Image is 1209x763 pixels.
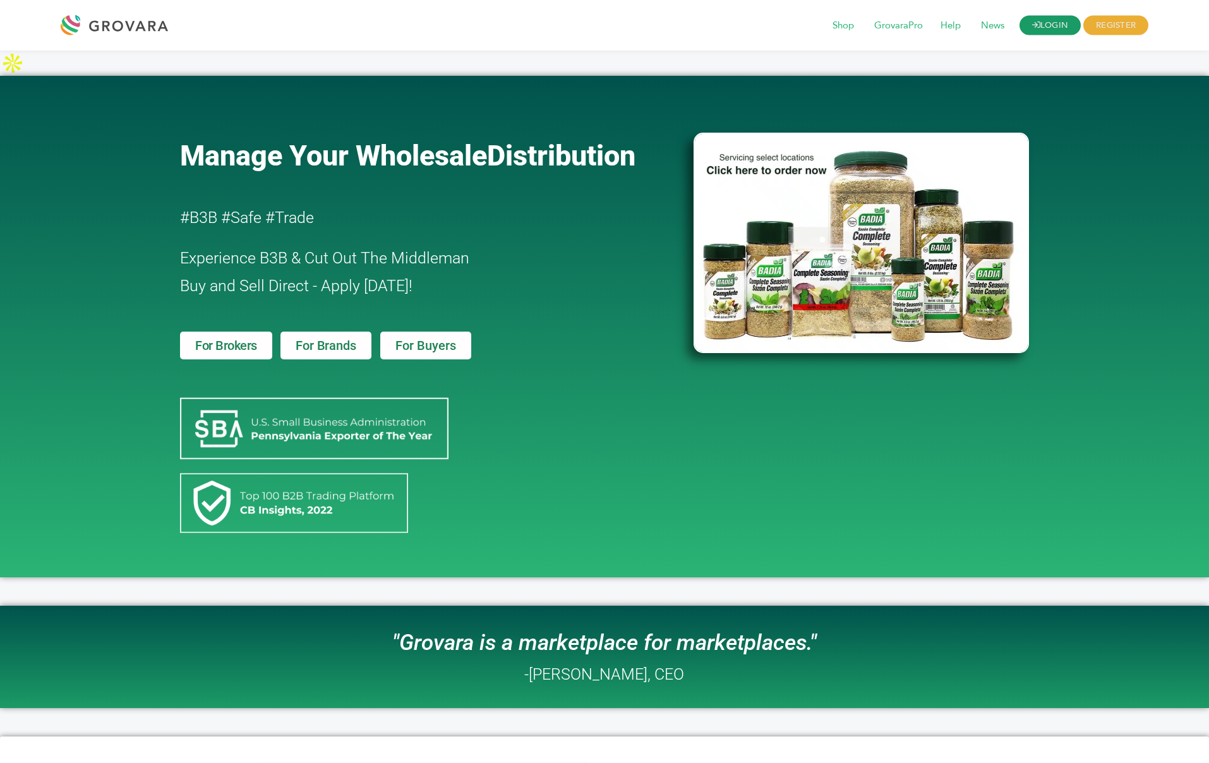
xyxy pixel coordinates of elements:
[180,277,412,295] span: Buy and Sell Direct - Apply [DATE]!
[487,139,635,172] span: Distribution
[180,249,469,267] span: Experience B3B & Cut Out The Middleman
[865,14,932,38] span: GrovaraPro
[824,19,863,33] a: Shop
[180,139,487,172] span: Manage Your Wholesale
[180,332,272,359] a: For Brokers
[972,19,1013,33] a: News
[180,204,621,232] h2: #B3B #Safe #Trade
[380,332,471,359] a: For Buyers
[395,339,456,352] span: For Buyers
[865,19,932,33] a: GrovaraPro
[932,14,970,38] span: Help
[296,339,356,352] span: For Brands
[392,630,817,656] i: "Grovara is a marketplace for marketplaces."
[824,14,863,38] span: Shop
[524,666,684,682] h2: -[PERSON_NAME], CEO
[1020,16,1081,35] a: LOGIN
[1083,16,1148,35] span: REGISTER
[180,139,673,172] a: Manage Your WholesaleDistribution
[932,19,970,33] a: Help
[195,339,257,352] span: For Brokers
[280,332,371,359] a: For Brands
[972,14,1013,38] span: News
